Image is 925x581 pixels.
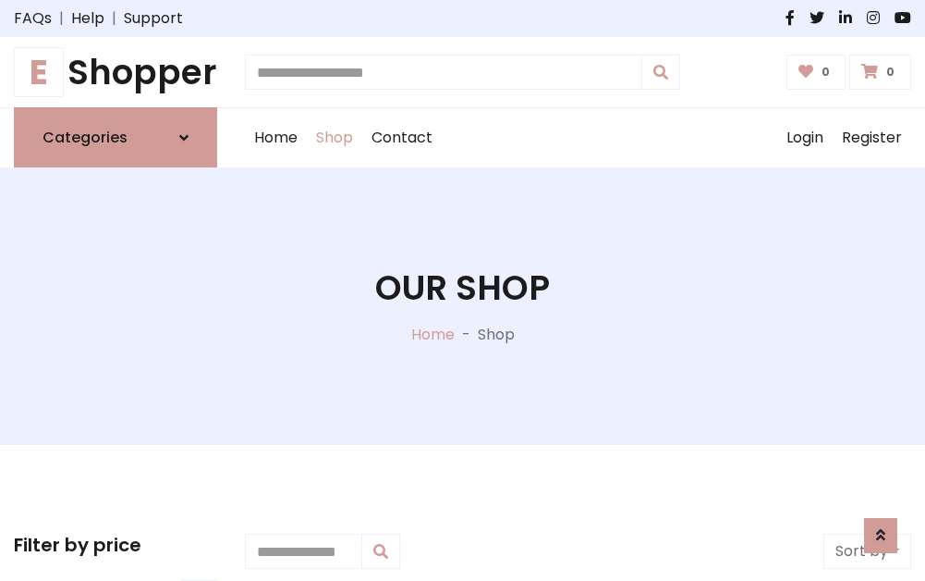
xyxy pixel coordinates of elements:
[52,7,71,30] span: |
[14,47,64,97] span: E
[14,52,217,93] a: EShopper
[14,534,217,556] h5: Filter by price
[43,129,128,146] h6: Categories
[362,108,442,167] a: Contact
[777,108,833,167] a: Login
[124,7,183,30] a: Support
[307,108,362,167] a: Shop
[849,55,911,90] a: 0
[14,107,217,167] a: Categories
[104,7,124,30] span: |
[455,324,478,346] p: -
[411,324,455,345] a: Home
[833,108,911,167] a: Register
[375,267,550,308] h1: Our Shop
[14,7,52,30] a: FAQs
[14,52,217,93] h1: Shopper
[245,108,307,167] a: Home
[823,534,911,569] button: Sort by
[882,64,899,80] span: 0
[71,7,104,30] a: Help
[817,64,834,80] span: 0
[478,324,515,346] p: Shop
[786,55,846,90] a: 0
